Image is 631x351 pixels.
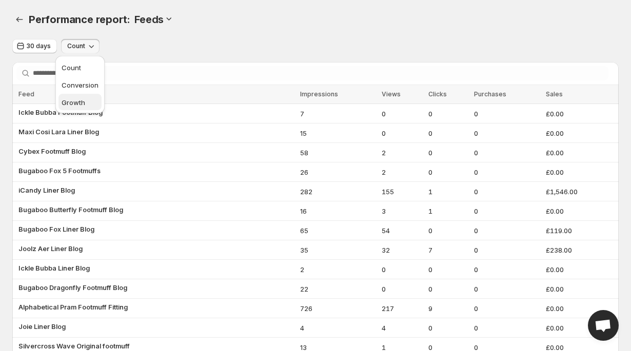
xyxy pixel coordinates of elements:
span: 0 [428,284,468,294]
span: Silvercross Wave Original footmuff [18,341,130,351]
a: Open chat [588,310,619,341]
h3: Feeds [134,13,164,26]
span: Alphabetical Pram Footmuff Fitting [18,302,128,312]
span: 155 [382,187,422,197]
span: 2 [382,148,422,158]
span: £0.00 [546,303,613,314]
span: 0 [428,167,468,177]
span: £0.00 [546,109,613,119]
span: Bugaboo Dragonfly Footmuff Blog [18,282,127,293]
td: 2 [297,260,379,279]
span: £0.00 [546,167,613,177]
span: £0.00 [546,148,613,158]
span: 2 [382,167,422,177]
td: 22 [297,279,379,299]
span: £0.00 [546,284,613,294]
span: 0 [474,187,539,197]
span: £0.00 [546,323,613,333]
span: 0 [474,264,539,275]
span: 32 [382,245,422,255]
span: 0 [474,167,539,177]
span: 0 [382,109,422,119]
span: Bugaboo Butterfly Footmuff Blog [18,204,123,215]
span: Purchases [474,90,506,98]
span: 1 [428,187,468,197]
span: 0 [428,148,468,158]
td: 282 [297,182,379,201]
span: Views [382,90,401,98]
span: Feed [18,90,34,98]
span: 0 [428,128,468,138]
span: Count [67,42,85,50]
span: Bugaboo Fox 5 Footmuffs [18,166,101,176]
span: Ickle Bubba Liner Blog [18,263,90,273]
span: £1,546.00 [546,187,613,197]
td: 26 [297,162,379,182]
span: Maxi Cosi Lara Liner Blog [18,127,99,137]
span: 0 [428,225,468,236]
span: 0 [474,109,539,119]
span: Sales [546,90,563,98]
span: £119.00 [546,225,613,236]
span: Joolz Aer Liner Blog [18,243,83,254]
span: 0 [474,245,539,255]
span: Cybex Footmuff Blog [18,146,86,156]
td: 58 [297,143,379,162]
td: 15 [297,123,379,143]
span: 0 [428,264,468,275]
td: 16 [297,201,379,221]
span: Growth [62,98,85,107]
span: 7 [428,245,468,255]
span: 0 [474,128,539,138]
td: 35 [297,240,379,260]
span: £0.00 [546,264,613,275]
span: Joie Liner Blog [18,321,66,332]
span: 0 [474,206,539,216]
span: Bugaboo Fox Liner Blog [18,224,94,234]
span: 0 [474,284,539,294]
span: 0 [474,303,539,314]
span: £0.00 [546,206,613,216]
span: 0 [382,284,422,294]
span: Ickle Bubba Footmuff Blog [18,107,103,117]
span: 30 days [27,42,51,50]
span: 54 [382,225,422,236]
span: 4 [382,323,422,333]
span: 9 [428,303,468,314]
td: 65 [297,221,379,240]
span: 0 [474,225,539,236]
span: 0 [382,128,422,138]
span: Count [62,64,81,72]
button: Count [61,39,100,53]
span: 217 [382,303,422,314]
button: 30 days [12,39,57,53]
td: 7 [297,104,379,123]
span: 0 [428,109,468,119]
span: Conversion [62,81,98,89]
span: Impressions [300,90,338,98]
span: iCandy Liner Blog [18,185,75,195]
span: £0.00 [546,128,613,138]
td: 726 [297,299,379,318]
span: 0 [474,148,539,158]
span: 0 [474,323,539,333]
span: 3 [382,206,422,216]
span: 0 [428,323,468,333]
span: Performance report: [29,13,130,26]
span: £238.00 [546,245,613,255]
span: 0 [382,264,422,275]
td: 4 [297,318,379,338]
span: Clicks [428,90,447,98]
span: 1 [428,206,468,216]
button: Performance report [12,12,27,27]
